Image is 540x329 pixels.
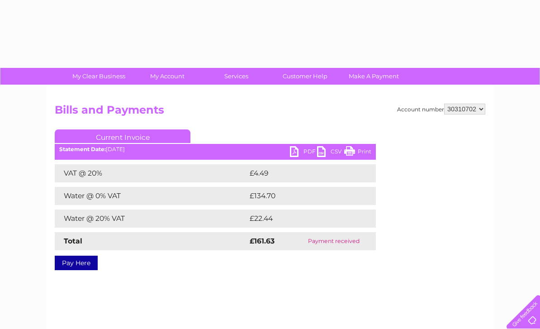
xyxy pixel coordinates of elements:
a: CSV [317,146,344,159]
a: Customer Help [268,68,342,85]
a: Pay Here [55,256,98,270]
td: £22.44 [247,210,358,228]
a: PDF [290,146,317,159]
strong: Total [64,237,82,245]
td: Water @ 20% VAT [55,210,247,228]
a: My Clear Business [62,68,136,85]
td: VAT @ 20% [55,164,247,182]
a: Services [199,68,274,85]
a: Current Invoice [55,129,190,143]
a: Make A Payment [336,68,411,85]
strong: £161.63 [250,237,275,245]
td: £134.70 [247,187,359,205]
div: Account number [397,104,485,114]
b: Statement Date: [59,146,106,153]
a: Print [344,146,371,159]
a: My Account [130,68,205,85]
h2: Bills and Payments [55,104,485,121]
td: Water @ 0% VAT [55,187,247,205]
td: £4.49 [247,164,355,182]
div: [DATE] [55,146,376,153]
td: Payment received [292,232,376,250]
